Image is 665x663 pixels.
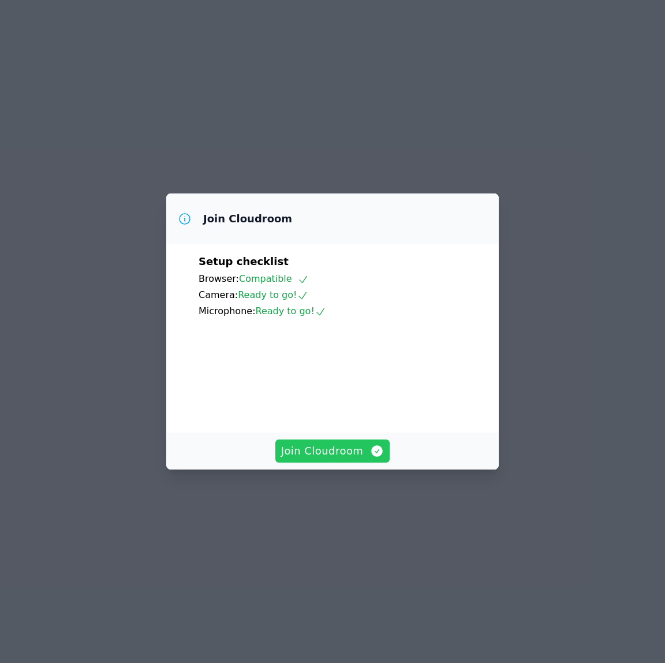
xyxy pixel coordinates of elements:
[203,212,292,226] h3: Join Cloudroom
[238,289,308,300] span: Ready to go!
[281,443,384,459] span: Join Cloudroom
[239,273,309,284] span: Compatible
[199,306,256,316] span: Microphone:
[199,289,238,300] span: Camera:
[199,273,239,284] span: Browser:
[256,306,326,316] span: Ready to go!
[275,439,390,463] button: Join Cloudroom
[199,255,289,267] span: Setup checklist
